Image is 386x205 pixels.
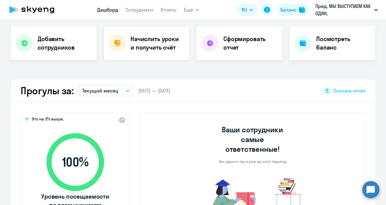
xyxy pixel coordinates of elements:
[315,2,372,17] p: Пред, МЫ ВЫСТУПАЕМ КАК ОДИН, БЛАГОТВОРИТЕЛЬНЫЙ ФОНД
[316,35,370,52] h4: Посмотреть баланс
[21,85,74,97] h2: Прогулы за:
[184,6,193,13] span: Ещё
[130,35,183,52] h4: Начислить уроки и получить счёт
[242,6,247,13] span: RU
[334,87,365,94] span: Скачать отчет
[237,4,257,16] button: RU
[219,159,286,164] p: Ни одного прогула за этот период
[312,2,381,17] button: Пред, МЫ ВЫСТУПАЕМ КАК ОДИН, БЛАГОТВОРИТЕЛЬНЫЙ ФОНД
[38,35,92,52] h4: Добавить сотрудников
[223,35,277,52] h4: Сформировать отчет
[40,155,110,169] span: 100 %
[97,7,118,13] a: Дашборд
[82,87,118,94] p: Текущий месяц
[280,6,296,13] div: Баланс
[126,7,153,13] a: Сотрудники
[138,87,170,94] span: [DATE] — [DATE]
[79,85,133,96] button: Текущий месяц
[161,7,177,13] a: Отчеты
[299,7,305,13] img: balance
[184,4,199,16] button: Ещё
[214,125,292,154] h3: Ваши сотрудники самые ответственные!
[32,116,64,123] span: Это на 3% выше,
[277,4,309,16] button: Балансbalance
